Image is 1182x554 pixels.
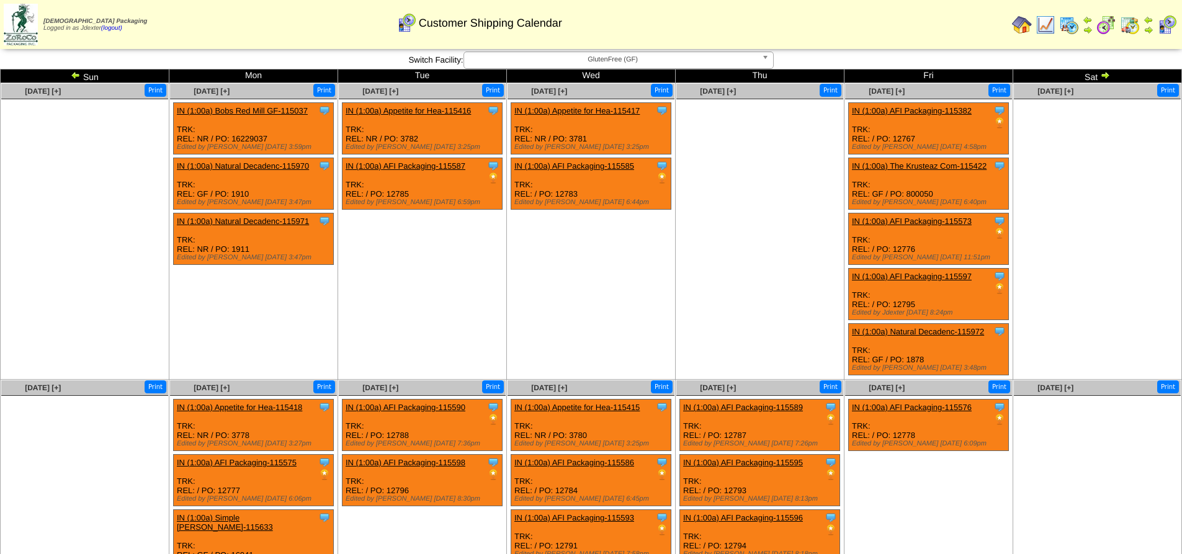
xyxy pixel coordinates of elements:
a: [DATE] [+] [1037,87,1073,96]
div: TRK: REL: / PO: 12776 [849,213,1009,265]
img: PO [318,468,331,481]
img: Tooltip [656,159,668,172]
button: Print [988,84,1010,97]
img: Tooltip [993,159,1006,172]
img: line_graph.gif [1036,15,1055,35]
img: PO [825,413,837,426]
img: arrowleft.gif [71,70,81,80]
span: [DATE] [+] [194,87,230,96]
img: PO [993,282,1006,295]
img: calendarblend.gif [1096,15,1116,35]
a: IN (1:00a) AFI Packaging-115597 [852,272,972,281]
span: [DATE] [+] [869,87,905,96]
img: Tooltip [825,456,837,468]
a: IN (1:00a) AFI Packaging-115596 [683,513,803,522]
span: Logged in as Jdexter [43,18,147,32]
a: [DATE] [+] [531,87,567,96]
a: IN (1:00a) AFI Packaging-115382 [852,106,972,115]
img: calendarcustomer.gif [1157,15,1177,35]
img: arrowright.gif [1144,25,1153,35]
div: Edited by [PERSON_NAME] [DATE] 3:59pm [177,143,333,151]
div: TRK: REL: / PO: 12796 [343,455,503,506]
img: Tooltip [993,104,1006,117]
button: Print [482,84,504,97]
span: [DATE] [+] [194,383,230,392]
a: IN (1:00a) Simple [PERSON_NAME]-115633 [177,513,273,532]
button: Print [482,380,504,393]
a: IN (1:00a) AFI Packaging-115590 [346,403,465,412]
img: Tooltip [993,270,1006,282]
img: PO [487,468,499,481]
img: PO [656,524,668,536]
a: IN (1:00a) Natural Decadenc-115971 [177,217,309,226]
img: Tooltip [993,401,1006,413]
div: TRK: REL: GF / PO: 1878 [849,324,1009,375]
button: Print [820,380,841,393]
div: TRK: REL: / PO: 12793 [680,455,840,506]
button: Print [988,380,1010,393]
td: Thu [676,69,844,83]
a: IN (1:00a) AFI Packaging-115573 [852,217,972,226]
img: PO [993,413,1006,426]
div: Edited by [PERSON_NAME] [DATE] 3:48pm [852,364,1008,372]
img: zoroco-logo-small.webp [4,4,38,45]
div: Edited by [PERSON_NAME] [DATE] 3:25pm [514,440,671,447]
a: [DATE] [+] [362,87,398,96]
a: [DATE] [+] [1037,383,1073,392]
a: IN (1:00a) AFI Packaging-115585 [514,161,634,171]
span: [DATE] [+] [700,383,736,392]
button: Print [313,380,335,393]
div: Edited by [PERSON_NAME] [DATE] 11:51pm [852,254,1008,261]
div: TRK: REL: NR / PO: 3778 [174,400,334,451]
td: Mon [169,69,338,83]
img: Tooltip [487,159,499,172]
a: [DATE] [+] [362,383,398,392]
a: [DATE] [+] [25,383,61,392]
img: Tooltip [656,456,668,468]
a: IN (1:00a) Bobs Red Mill GF-115037 [177,106,308,115]
div: TRK: REL: GF / PO: 1910 [174,158,334,210]
div: Edited by [PERSON_NAME] [DATE] 8:30pm [346,495,502,503]
a: IN (1:00a) Appetite for Hea-115418 [177,403,302,412]
a: IN (1:00a) AFI Packaging-115586 [514,458,634,467]
a: IN (1:00a) AFI Packaging-115589 [683,403,803,412]
div: Edited by [PERSON_NAME] [DATE] 3:47pm [177,199,333,206]
button: Print [651,380,673,393]
button: Print [1157,380,1179,393]
td: Tue [338,69,507,83]
img: PO [825,524,837,536]
div: TRK: REL: / PO: 12767 [849,103,1009,154]
img: Tooltip [318,511,331,524]
img: arrowright.gif [1083,25,1093,35]
a: IN (1:00a) AFI Packaging-115587 [346,161,465,171]
img: Tooltip [993,215,1006,227]
img: Tooltip [318,215,331,227]
a: IN (1:00a) AFI Packaging-115576 [852,403,972,412]
img: Tooltip [993,325,1006,337]
img: PO [993,117,1006,129]
a: IN (1:00a) AFI Packaging-115598 [346,458,465,467]
div: Edited by [PERSON_NAME] [DATE] 7:26pm [683,440,839,447]
img: PO [993,227,1006,239]
button: Print [145,380,166,393]
div: Edited by [PERSON_NAME] [DATE] 6:59pm [346,199,502,206]
img: PO [825,468,837,481]
div: TRK: REL: NR / PO: 1911 [174,213,334,265]
span: [DATE] [+] [700,87,736,96]
div: TRK: REL: / PO: 12778 [849,400,1009,451]
img: Tooltip [318,159,331,172]
a: [DATE] [+] [25,87,61,96]
div: Edited by [PERSON_NAME] [DATE] 8:13pm [683,495,839,503]
a: IN (1:00a) Appetite for Hea-115416 [346,106,471,115]
div: TRK: REL: GF / PO: 800050 [849,158,1009,210]
div: TRK: REL: NR / PO: 3782 [343,103,503,154]
a: [DATE] [+] [869,383,905,392]
a: IN (1:00a) Appetite for Hea-115415 [514,403,640,412]
td: Sat [1013,69,1182,83]
td: Fri [844,69,1013,83]
img: Tooltip [487,456,499,468]
div: TRK: REL: / PO: 12785 [343,158,503,210]
img: Tooltip [318,401,331,413]
img: PO [656,468,668,481]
